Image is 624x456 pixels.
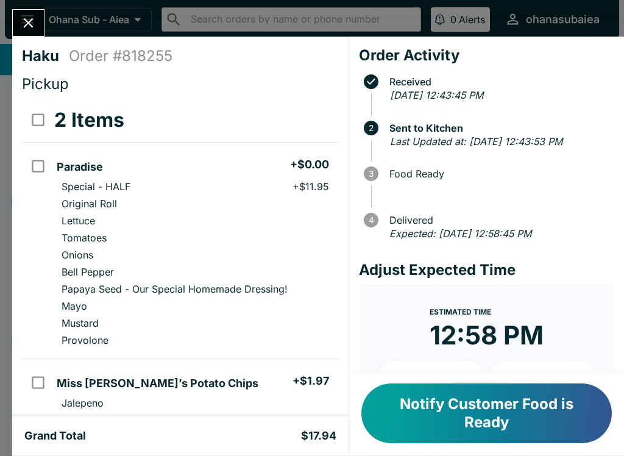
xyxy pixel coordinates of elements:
h5: + $1.97 [292,374,329,388]
text: 3 [369,169,374,179]
p: Lettuce [62,215,95,227]
p: Mustard [62,317,99,329]
button: + 10 [378,361,484,391]
span: Delivered [383,215,614,226]
button: + 20 [489,361,595,391]
span: Pickup [22,75,69,93]
h5: + $0.00 [290,157,329,172]
p: Provolone [62,334,108,346]
p: Mayo [62,300,87,312]
h4: Haku [22,47,69,65]
span: Food Ready [383,168,614,179]
h5: Paradise [57,160,103,174]
p: Original Roll [62,198,117,210]
h4: Order Activity [359,46,614,65]
time: 12:58 PM [430,319,544,351]
button: Close [13,10,44,36]
p: Onions [62,249,93,261]
span: Sent to Kitchen [383,123,614,134]
p: Tomatoes [62,232,107,244]
em: Expected: [DATE] 12:58:45 PM [389,227,531,240]
p: Jalepeno [62,397,104,409]
table: orders table [22,98,339,443]
p: Papaya Seed - Our Special Homemade Dressing! [62,283,288,295]
em: Last Updated at: [DATE] 12:43:53 PM [390,135,562,148]
span: Received [383,76,614,87]
p: Bell Pepper [62,266,114,278]
text: 2 [369,123,374,133]
p: Special - HALF [62,180,130,193]
h4: Order # 818255 [69,47,172,65]
span: Estimated Time [430,307,491,316]
p: + $11.95 [292,180,329,193]
h4: Adjust Expected Time [359,261,614,279]
h5: Miss [PERSON_NAME]’s Potato Chips [57,376,258,391]
em: [DATE] 12:43:45 PM [390,89,483,101]
h5: Grand Total [24,429,86,443]
text: 4 [368,215,374,225]
h5: $17.94 [301,429,336,443]
h3: 2 Items [54,108,124,132]
button: Notify Customer Food is Ready [361,383,612,443]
